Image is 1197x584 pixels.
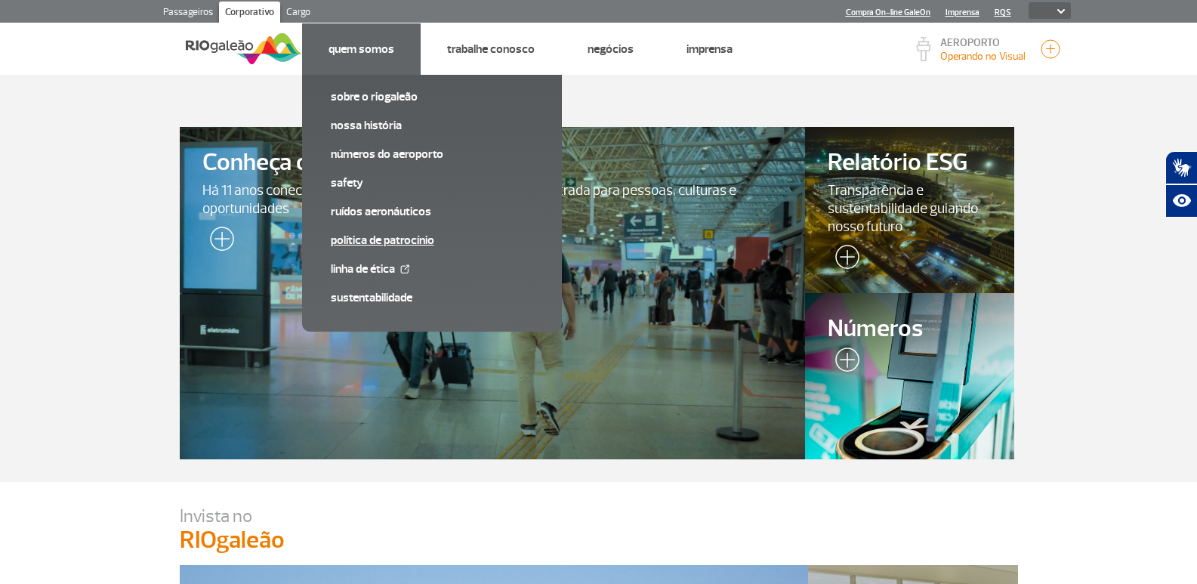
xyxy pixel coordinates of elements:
[805,127,1013,293] a: Relatório ESGTransparência e sustentabilidade guiando nosso futuro
[447,42,535,57] a: Trabalhe Conosco
[805,293,1013,459] a: Números
[588,42,634,57] a: Negócios
[331,175,533,191] a: SAFETY
[180,127,806,459] a: Conheça o RIOgaleãoHá 11 anos conectando o Rio ao mundo e sendo a porta de entrada para pessoas, ...
[940,48,1026,64] p: Visibilidade de 9000m
[828,245,859,275] img: leia-mais
[202,150,783,176] span: Conheça o RIOgaleão
[219,2,280,26] a: Corporativo
[202,181,783,218] span: Há 11 anos conectando o Rio ao mundo e sendo a porta de entrada para pessoas, culturas e oportuni...
[157,2,219,26] a: Passageiros
[331,146,533,162] a: Números do Aeroporto
[180,527,1018,553] p: RIOgaleão
[331,261,533,277] a: Linha de Ética
[331,88,533,105] a: Sobre o RIOgaleão
[995,8,1011,17] a: RQS
[331,289,533,306] a: Sustentabilidade
[828,316,991,342] span: Números
[202,227,234,257] img: leia-mais
[331,117,533,134] a: Nossa História
[940,38,1026,48] p: AEROPORTO
[329,42,394,57] a: Quem Somos
[828,348,859,378] img: leia-mais
[946,8,980,17] a: Imprensa
[180,505,1018,527] p: Invista no
[331,203,533,220] a: Ruídos aeronáuticos
[1165,184,1197,218] button: Abrir recursos assistivos.
[280,2,316,26] a: Cargo
[1165,151,1197,184] button: Abrir tradutor de língua de sinais.
[846,8,930,17] a: Compra On-line GaleOn
[828,150,991,176] span: Relatório ESG
[331,232,533,249] a: Política de Patrocínio
[828,181,991,236] span: Transparência e sustentabilidade guiando nosso futuro
[1165,151,1197,218] div: Plugin de acessibilidade da Hand Talk.
[400,264,409,273] img: External Link Icon
[686,42,733,57] a: Imprensa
